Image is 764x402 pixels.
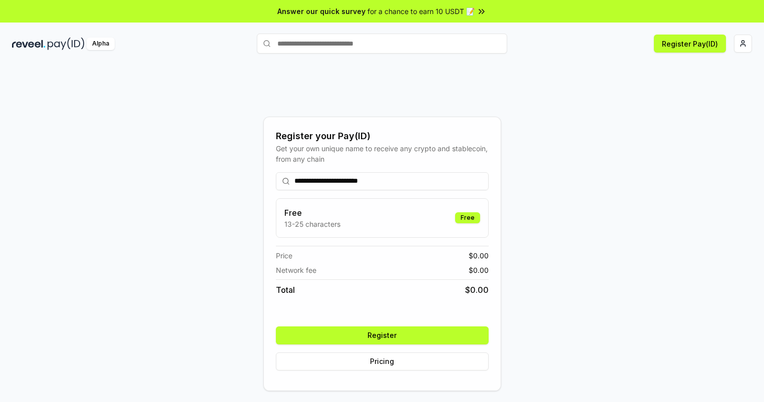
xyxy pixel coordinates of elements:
[284,219,340,229] p: 13-25 characters
[455,212,480,223] div: Free
[284,207,340,219] h3: Free
[276,250,292,261] span: Price
[469,250,489,261] span: $ 0.00
[276,284,295,296] span: Total
[654,35,726,53] button: Register Pay(ID)
[276,352,489,370] button: Pricing
[12,38,46,50] img: reveel_dark
[87,38,115,50] div: Alpha
[276,143,489,164] div: Get your own unique name to receive any crypto and stablecoin, from any chain
[465,284,489,296] span: $ 0.00
[276,326,489,344] button: Register
[277,6,365,17] span: Answer our quick survey
[48,38,85,50] img: pay_id
[276,129,489,143] div: Register your Pay(ID)
[276,265,316,275] span: Network fee
[469,265,489,275] span: $ 0.00
[367,6,475,17] span: for a chance to earn 10 USDT 📝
